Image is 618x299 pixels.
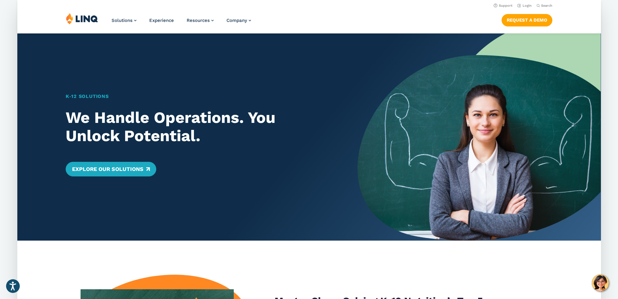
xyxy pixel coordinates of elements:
a: Resources [187,18,214,23]
button: Open Search Bar [536,3,552,8]
h1: K‑12 Solutions [66,93,334,100]
img: Home Banner [357,33,601,241]
nav: Primary Navigation [112,13,251,33]
button: Hello, have a question? Let’s chat. [592,274,609,291]
h2: We Handle Operations. You Unlock Potential. [66,109,334,145]
nav: Button Navigation [501,13,552,26]
span: Search [541,4,552,8]
a: Experience [149,18,174,23]
nav: Utility Navigation [17,2,601,9]
a: Support [493,4,512,8]
span: Solutions [112,18,133,23]
a: Login [517,4,531,8]
a: Explore Our Solutions [66,162,156,176]
a: Solutions [112,18,136,23]
span: Resources [187,18,210,23]
img: LINQ | K‑12 Software [66,13,98,24]
a: Company [226,18,251,23]
a: Request a Demo [501,14,552,26]
span: Company [226,18,247,23]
